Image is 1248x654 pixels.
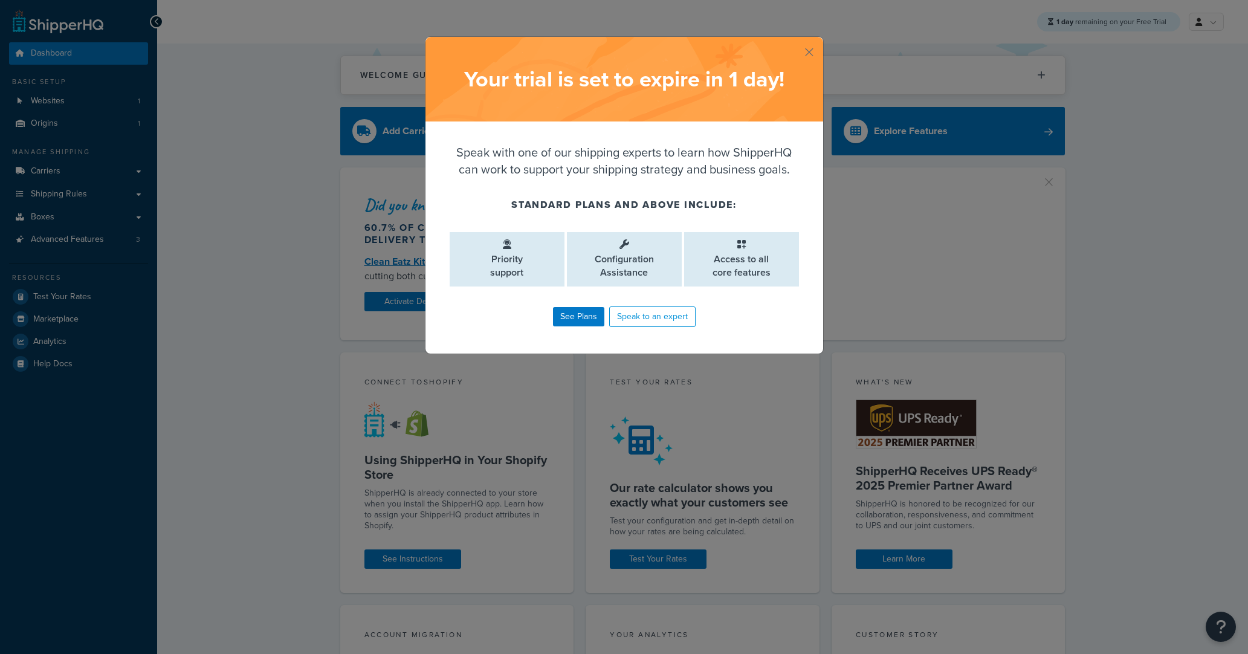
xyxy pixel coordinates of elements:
[450,232,564,287] li: Priority support
[567,232,682,287] li: Configuration Assistance
[450,144,799,178] p: Speak with one of our shipping experts to learn how ShipperHQ can work to support your shipping s...
[450,198,799,212] h4: Standard plans and above include:
[438,67,811,91] h2: Your trial is set to expire in 1 day !
[684,232,799,287] li: Access to all core features
[553,307,604,326] a: See Plans
[609,306,696,327] a: Speak to an expert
